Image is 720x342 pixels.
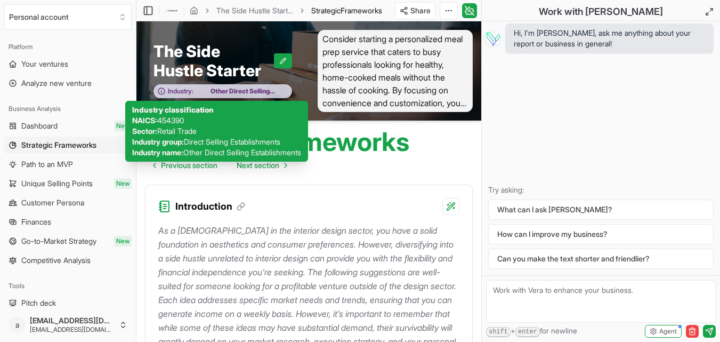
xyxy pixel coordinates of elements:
span: Retail Trade [157,126,197,136]
h2: Work with [PERSON_NAME] [539,4,663,19]
button: Can you make the text shorter and friendlier? [488,249,714,269]
span: Unique Selling Points [21,178,93,189]
span: Other Direct Selling Establishments [193,87,286,96]
span: [EMAIL_ADDRESS][DOMAIN_NAME] [30,325,115,334]
button: Agent [645,325,682,338]
span: New [114,178,132,189]
span: NAICS: [132,116,157,125]
span: New [114,121,132,131]
span: Share [410,5,431,16]
nav: breadcrumb [190,5,382,16]
span: a [9,316,26,333]
button: Select an organization [4,4,132,30]
div: Business Analysis [4,100,132,117]
span: The Side Hustle Starter [153,42,274,80]
span: [EMAIL_ADDRESS][DOMAIN_NAME] [30,316,115,325]
img: Vera [484,30,501,47]
kbd: enter [515,327,540,337]
span: Industry: [168,87,193,96]
div: Tools [4,277,132,295]
span: Finances [21,217,51,227]
span: Customer Persona [21,197,84,208]
span: New [114,236,132,246]
span: Path to an MVP [21,159,73,170]
img: logo [165,4,179,17]
div: Industry classification [132,105,301,115]
button: How can I improve my business? [488,224,714,244]
button: Industry:Other Direct Selling Establishments [153,84,292,99]
p: Try asking: [488,185,714,195]
span: Dashboard [21,121,58,131]
span: + for newline [486,325,577,337]
span: Analyze new venture [21,78,92,89]
button: a[EMAIL_ADDRESS][DOMAIN_NAME][EMAIL_ADDRESS][DOMAIN_NAME] [4,312,132,338]
a: Pitch deck [4,295,132,312]
nav: pagination [145,155,295,176]
a: Go-to-Market StrategyNew [4,233,132,250]
a: Competitive Analysis [4,252,132,269]
button: What can I ask [PERSON_NAME]? [488,200,714,220]
span: Frameworks [341,6,382,15]
span: Industry name: [132,148,183,157]
button: Share [395,2,435,19]
a: Strategic Frameworks [4,137,132,154]
span: Next section [237,160,279,171]
a: Analyze new venture [4,75,132,92]
div: Platform [4,38,132,55]
span: Other Direct Selling Establishments [183,148,301,157]
span: Go-to-Market Strategy [21,236,96,246]
span: 454390 [157,116,184,125]
a: Your ventures [4,55,132,73]
a: Go to next page [228,155,295,176]
span: Agent [659,327,677,336]
a: Customer Persona [4,194,132,211]
a: Finances [4,213,132,230]
span: Direct Selling Establishments [184,137,280,146]
span: Hi, I'm [PERSON_NAME], ask me anything about your report or business in general! [514,28,705,49]
span: StrategicFrameworks [311,5,382,16]
h3: Introduction [175,199,245,214]
a: The Side Hustle Starter [216,5,293,16]
a: Unique Selling PointsNew [4,175,132,192]
span: Sector: [132,126,157,136]
a: DashboardNew [4,117,132,134]
span: Industry group: [132,137,184,146]
span: Consider starting a personalized meal prep service that caters to busy professionals looking for ... [318,30,473,112]
span: Pitch deck [21,298,56,308]
span: Strategic Frameworks [21,140,96,150]
a: Go to previous page [145,155,226,176]
span: Previous section [161,160,217,171]
span: Competitive Analysis [21,255,91,266]
span: Your ventures [21,59,68,69]
kbd: shift [486,327,511,337]
a: Path to an MVP [4,156,132,173]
